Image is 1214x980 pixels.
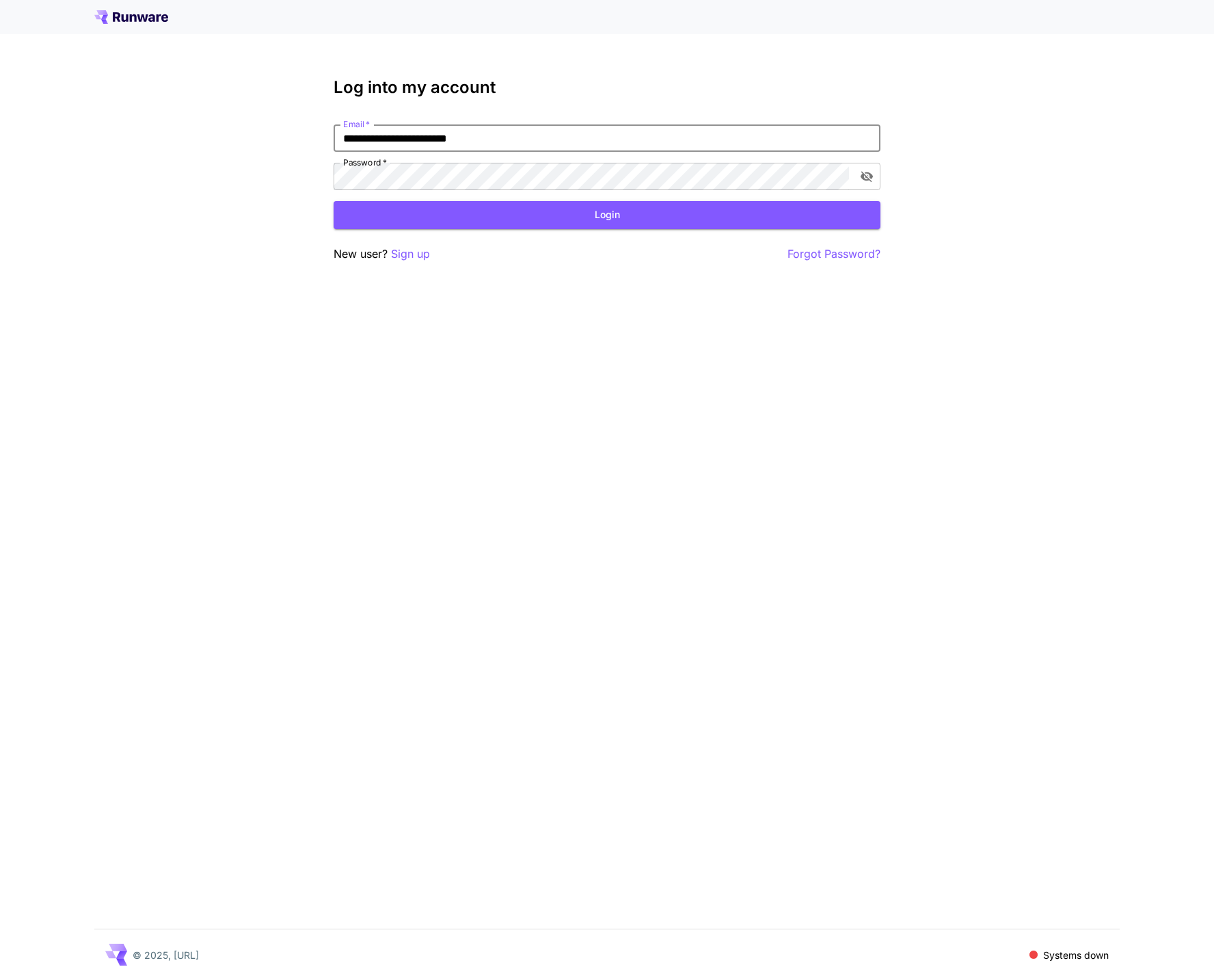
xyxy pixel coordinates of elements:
h3: Log into my account [334,78,880,97]
p: © 2025, [URL] [133,948,199,962]
label: Email [343,118,370,130]
button: Sign up [391,246,430,263]
p: Systems down [1043,948,1109,962]
button: Forgot Password? [787,246,880,263]
p: New user? [334,246,430,263]
button: Login [334,201,880,229]
label: Password [343,157,387,168]
button: toggle password visibility [854,164,879,189]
